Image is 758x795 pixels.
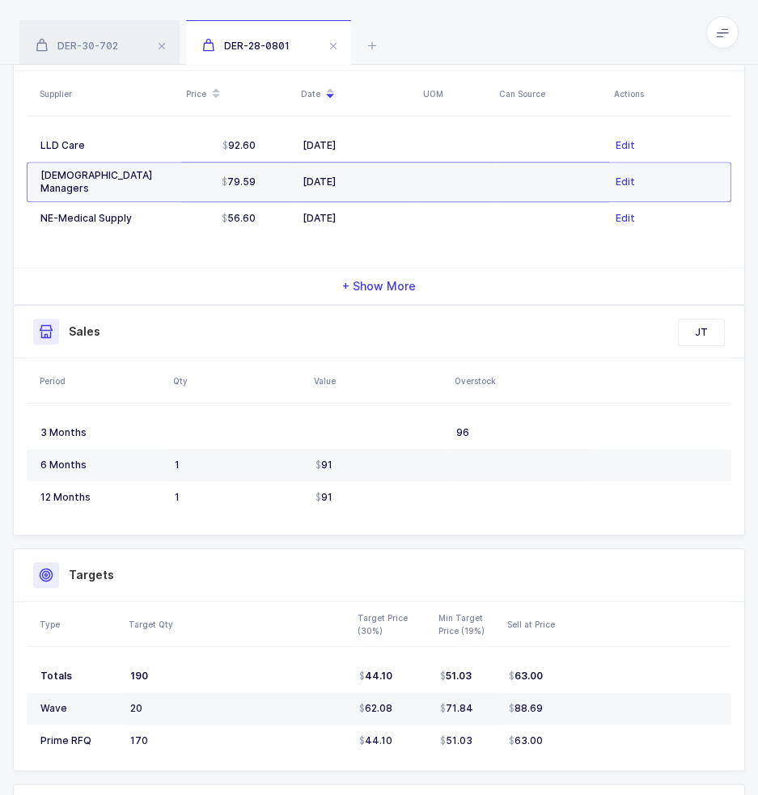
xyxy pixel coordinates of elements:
[438,611,498,637] div: Min Target Price (19%)
[303,212,412,225] div: [DATE]
[509,734,543,747] span: 63.00
[40,374,163,387] div: Period
[36,40,118,52] span: DER-30-702
[40,734,91,746] span: Prime RFQ
[359,702,392,715] span: 62.08
[616,174,635,190] button: Edit
[40,212,175,225] div: NE-Medical Supply
[69,323,100,340] h3: Sales
[342,278,416,294] span: + Show More
[40,139,175,152] div: LLD Care
[358,611,429,637] div: Target Price (30%)
[440,702,473,715] span: 71.84
[40,169,175,195] div: [DEMOGRAPHIC_DATA] Managers
[129,618,348,631] div: Target Qty
[616,210,635,226] button: Edit
[456,426,584,439] div: 96
[40,491,162,504] div: 12 Months
[423,87,489,100] div: UOM
[315,459,332,472] span: 91
[679,319,724,345] div: JT
[40,426,162,439] div: 3 Months
[616,137,635,154] button: Edit
[130,670,148,682] span: 190
[303,175,412,188] div: [DATE]
[40,670,72,682] span: Totals
[440,734,472,747] span: 51.03
[173,374,304,387] div: Qty
[186,80,291,108] div: Price
[40,87,176,100] div: Supplier
[222,139,256,152] span: 92.60
[301,80,413,108] div: Date
[359,670,392,683] span: 44.10
[222,175,256,188] span: 79.59
[40,702,67,714] span: Wave
[315,491,332,504] span: 91
[40,618,119,631] div: Type
[509,670,543,683] span: 63.00
[222,212,256,225] span: 56.60
[14,269,744,304] div: + Show More
[175,491,180,503] span: 1
[314,374,445,387] div: Value
[40,459,162,472] div: 6 Months
[69,567,114,583] h3: Targets
[440,670,472,683] span: 51.03
[303,139,412,152] div: [DATE]
[359,734,392,747] span: 44.10
[614,87,726,100] div: Actions
[130,734,148,746] span: 170
[455,374,586,387] div: Overstock
[509,702,543,715] span: 88.69
[130,702,142,714] span: 20
[175,459,180,471] span: 1
[499,87,604,100] div: Can Source
[507,618,726,631] div: Sell at Price
[202,40,290,52] span: DER-28-0801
